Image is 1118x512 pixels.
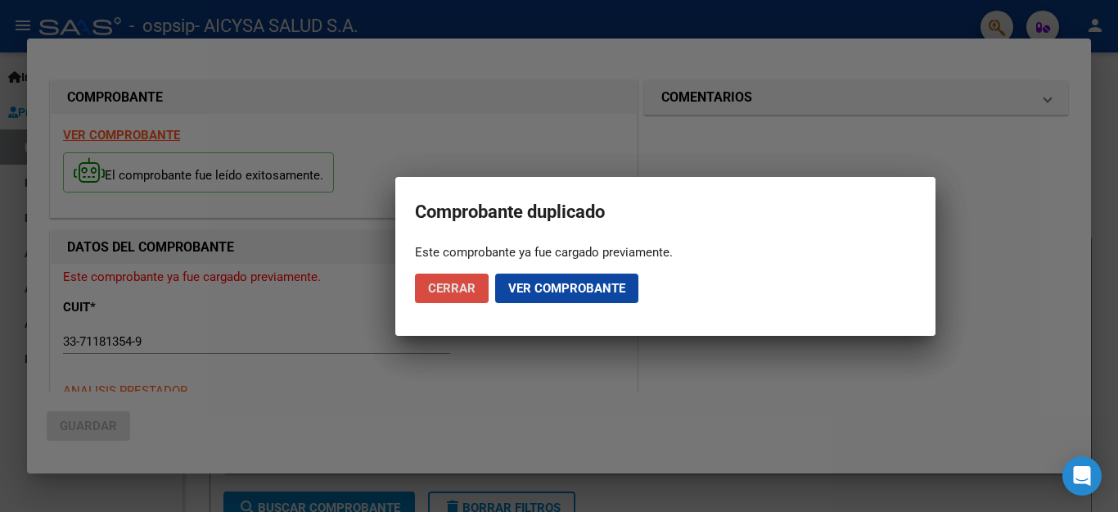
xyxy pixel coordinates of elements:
div: Este comprobante ya fue cargado previamente. [415,244,916,261]
span: Cerrar [428,281,476,296]
div: Open Intercom Messenger [1062,456,1102,496]
button: Cerrar [415,274,489,303]
button: Ver comprobante [495,274,638,303]
h2: Comprobante duplicado [415,197,916,228]
span: Ver comprobante [508,281,625,296]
